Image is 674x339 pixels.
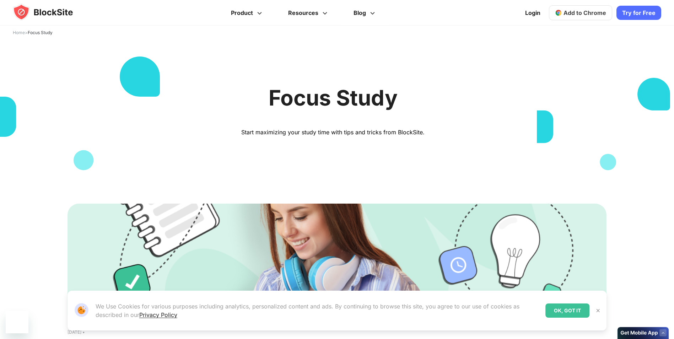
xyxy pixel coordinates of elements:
span: Focus Study [28,30,53,35]
span: > [13,30,53,35]
p: We Use Cookies for various purposes including analytics, personalized content and ads. By continu... [96,302,540,319]
img: People Cards Right [537,78,670,170]
img: chrome-icon.svg [555,9,562,16]
a: Privacy Policy [139,311,177,318]
img: blocksite-icon.5d769676.svg [13,4,87,21]
a: Try for Free [616,6,661,20]
img: Close [595,308,601,313]
span: Start maximizing your study time with tips and tricks from BlockSite. [241,129,425,136]
button: Close [593,306,603,315]
a: Login [521,4,545,21]
img: Tips for Creating a Productive Learning Environment [68,204,607,324]
div: OK, GOT IT [545,303,589,318]
iframe: Button to launch messaging window [6,311,28,333]
span: Add to Chrome [564,9,606,16]
h1: Focus Study [80,85,586,111]
a: Home [13,30,25,35]
a: Add to Chrome [549,5,612,20]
